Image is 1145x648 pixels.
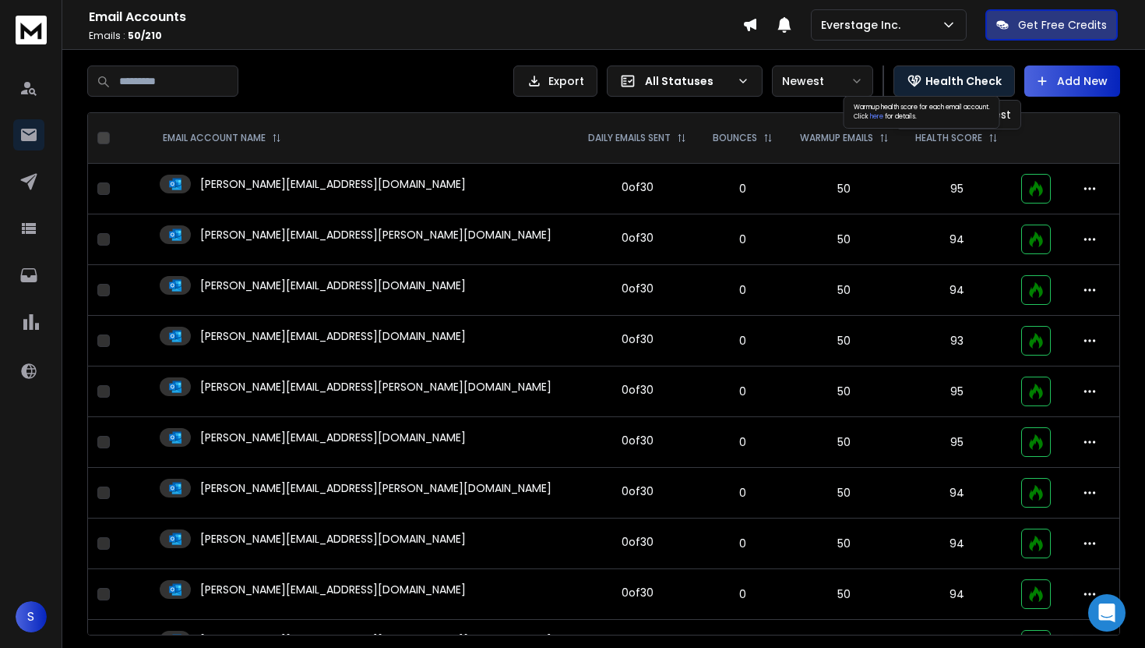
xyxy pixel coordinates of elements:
p: WARMUP EMAILS [800,132,873,144]
p: [PERSON_NAME][EMAIL_ADDRESS][DOMAIN_NAME] [200,278,466,293]
button: Add New [1024,66,1120,97]
p: Get Free Credits [1018,17,1107,33]
td: 50 [786,214,902,265]
p: 0 [709,333,777,349]
p: [PERSON_NAME][EMAIL_ADDRESS][PERSON_NAME][DOMAIN_NAME] [200,480,551,496]
img: logo [16,16,47,44]
span: Warmup health score for each email account. Click for details. [854,103,990,121]
p: [PERSON_NAME][EMAIL_ADDRESS][DOMAIN_NAME] [200,430,466,445]
p: [PERSON_NAME][EMAIL_ADDRESS][DOMAIN_NAME] [200,176,466,192]
div: EMAIL ACCOUNT NAME [163,132,281,144]
td: 94 [902,519,1011,569]
p: [PERSON_NAME][EMAIL_ADDRESS][DOMAIN_NAME] [200,531,466,547]
a: here [870,112,883,121]
p: [PERSON_NAME][EMAIL_ADDRESS][PERSON_NAME][DOMAIN_NAME] [200,632,551,648]
p: 0 [709,232,777,247]
td: 95 [902,164,1011,214]
td: 50 [786,366,902,417]
td: 94 [902,569,1011,620]
button: S [16,601,47,632]
td: 50 [786,569,902,620]
p: [PERSON_NAME][EMAIL_ADDRESS][PERSON_NAME][DOMAIN_NAME] [200,227,551,243]
p: 0 [709,181,777,197]
div: 0 of 30 [622,382,654,398]
p: All Statuses [645,73,731,89]
td: 93 [902,316,1011,366]
div: 0 of 30 [622,179,654,195]
p: [PERSON_NAME][EMAIL_ADDRESS][DOMAIN_NAME] [200,328,466,344]
p: [PERSON_NAME][EMAIL_ADDRESS][PERSON_NAME][DOMAIN_NAME] [200,379,551,395]
div: 0 of 30 [622,585,654,600]
p: 0 [709,485,777,501]
div: Open Intercom Messenger [1088,594,1126,632]
div: 0 of 30 [622,483,654,499]
p: 0 [709,282,777,298]
td: 50 [786,265,902,316]
td: 94 [902,214,1011,265]
p: 0 [709,384,777,399]
span: 50 / 210 [128,29,162,42]
p: 0 [709,536,777,551]
p: Health Check [925,73,1002,89]
p: Emails : [89,30,742,42]
button: Newest [772,66,873,97]
p: HEALTH SCORE [915,132,982,144]
td: 95 [902,366,1011,417]
div: 0 of 30 [622,230,654,246]
p: 0 [709,586,777,602]
div: 0 of 30 [622,534,654,550]
p: DAILY EMAILS SENT [588,132,671,144]
td: 50 [786,316,902,366]
div: 0 of 30 [622,331,654,347]
p: [PERSON_NAME][EMAIL_ADDRESS][DOMAIN_NAME] [200,582,466,597]
td: 50 [786,519,902,569]
p: Everstage Inc. [821,17,907,33]
td: 50 [786,468,902,519]
td: 95 [902,417,1011,468]
button: Export [513,66,597,97]
button: Get Free Credits [985,9,1118,41]
td: 50 [786,164,902,214]
p: 0 [709,434,777,450]
p: BOUNCES [713,132,757,144]
div: 0 of 30 [622,281,654,296]
td: 50 [786,417,902,468]
h1: Email Accounts [89,8,742,27]
div: 0 of 30 [622,433,654,448]
button: Health Check [893,66,1015,97]
td: 94 [902,265,1011,316]
td: 94 [902,468,1011,519]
